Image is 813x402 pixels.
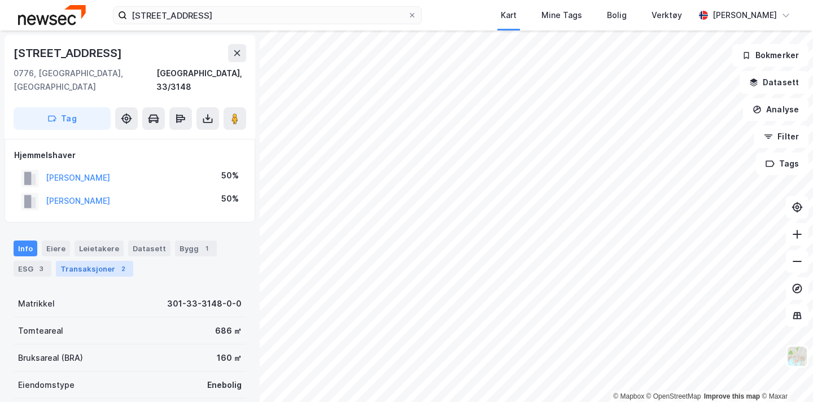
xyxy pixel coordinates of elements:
[175,241,217,256] div: Bygg
[786,346,808,367] img: Z
[18,5,86,25] img: newsec-logo.f6e21ccffca1b3a03d2d.png
[14,148,246,162] div: Hjemmelshaver
[217,351,242,365] div: 160 ㎡
[743,98,808,121] button: Analyse
[221,169,239,182] div: 50%
[756,152,808,175] button: Tags
[18,351,83,365] div: Bruksareal (BRA)
[156,67,246,94] div: [GEOGRAPHIC_DATA], 33/3148
[740,71,808,94] button: Datasett
[757,348,813,402] div: Kontrollprogram for chat
[754,125,808,148] button: Filter
[207,378,242,392] div: Enebolig
[14,241,37,256] div: Info
[18,324,63,338] div: Tomteareal
[652,8,682,22] div: Verktøy
[14,261,51,277] div: ESG
[14,107,111,130] button: Tag
[42,241,70,256] div: Eiere
[646,392,701,400] a: OpenStreetMap
[36,263,47,274] div: 3
[14,44,124,62] div: [STREET_ADDRESS]
[201,243,212,254] div: 1
[713,8,777,22] div: [PERSON_NAME]
[56,261,133,277] div: Transaksjoner
[221,192,239,206] div: 50%
[757,348,813,402] iframe: Chat Widget
[14,67,156,94] div: 0776, [GEOGRAPHIC_DATA], [GEOGRAPHIC_DATA]
[607,8,627,22] div: Bolig
[167,297,242,311] div: 301-33-3148-0-0
[127,7,408,24] input: Søk på adresse, matrikkel, gårdeiere, leietakere eller personer
[541,8,582,22] div: Mine Tags
[18,297,55,311] div: Matrikkel
[704,392,760,400] a: Improve this map
[732,44,808,67] button: Bokmerker
[75,241,124,256] div: Leietakere
[501,8,517,22] div: Kart
[215,324,242,338] div: 686 ㎡
[117,263,129,274] div: 2
[18,378,75,392] div: Eiendomstype
[128,241,171,256] div: Datasett
[613,392,644,400] a: Mapbox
